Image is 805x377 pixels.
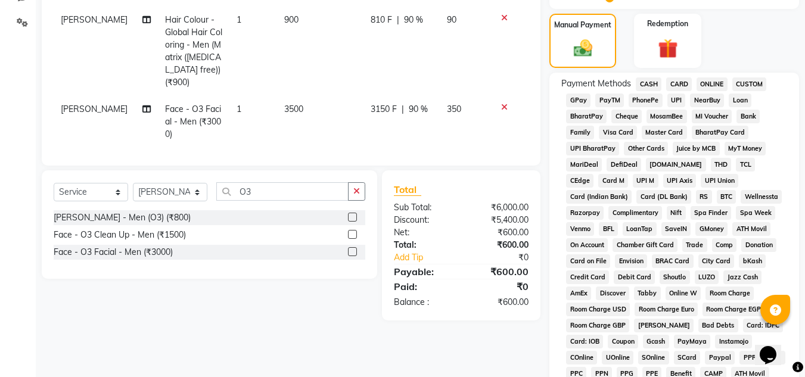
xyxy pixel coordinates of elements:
span: Cheque [611,110,642,123]
div: ₹600.00 [461,296,537,309]
div: ₹600.00 [461,239,537,251]
span: 90 % [404,14,423,26]
span: Shoutlo [660,270,690,284]
span: CEdge [566,174,593,188]
span: SCard [674,351,701,364]
span: On Account [566,238,608,252]
input: Search or Scan [216,182,349,201]
div: Balance : [385,296,461,309]
span: Envision [615,254,647,268]
span: Master Card [642,126,687,139]
span: Online W [666,286,701,300]
span: Donation [741,238,776,252]
span: CASH [636,77,661,91]
div: Discount: [385,214,461,226]
span: MI Voucher [692,110,732,123]
span: UPI Axis [663,174,697,188]
span: Total [394,183,421,196]
span: Card: IDFC [743,319,784,332]
span: BharatPay [566,110,607,123]
span: GPay [566,94,590,107]
div: ₹0 [474,251,538,264]
span: Credit Card [566,270,609,284]
span: BRAC Card [652,254,694,268]
span: Card: IOB [566,335,603,348]
span: Card (Indian Bank) [566,190,632,204]
span: SaveIN [661,222,691,236]
div: Sub Total: [385,201,461,214]
span: Comp [712,238,737,252]
span: 810 F [371,14,392,26]
span: Other Cards [624,142,668,155]
span: Discover [596,286,629,300]
span: UPI [667,94,686,107]
span: BharatPay Card [692,126,749,139]
span: Nift [667,206,686,220]
span: GMoney [695,222,728,236]
span: Card (DL Bank) [636,190,691,204]
span: Spa Finder [691,206,732,220]
span: Complimentary [608,206,662,220]
span: Card on File [566,254,610,268]
span: PPR [739,351,760,364]
div: Payable: [385,264,461,279]
span: UPI Union [701,174,738,188]
img: _cash.svg [568,38,598,59]
div: Paid: [385,279,461,294]
span: Trade [682,238,707,252]
span: MosamBee [647,110,687,123]
span: Tabby [634,286,661,300]
span: 90 % [409,103,428,116]
span: Room Charge [705,286,754,300]
span: Wellnessta [741,190,782,204]
span: Room Charge GBP [566,319,629,332]
span: | [397,14,399,26]
span: 3150 F [371,103,397,116]
span: Card M [598,174,628,188]
span: UOnline [602,351,633,364]
span: Razorpay [566,206,604,220]
span: Paypal [705,351,735,364]
span: [PERSON_NAME] [61,104,128,114]
span: Gcash [643,335,669,348]
div: ₹6,000.00 [461,201,537,214]
span: [PERSON_NAME] [634,319,694,332]
label: Manual Payment [554,20,611,30]
span: PayMaya [674,335,711,348]
a: Add Tip [385,251,474,264]
div: ₹0 [461,279,537,294]
span: UPI M [633,174,658,188]
span: [DOMAIN_NAME] [646,158,706,172]
span: BTC [717,190,736,204]
span: COnline [566,351,597,364]
span: MariDeal [566,158,602,172]
span: 1 [237,14,241,25]
span: RS [696,190,712,204]
span: BFL [599,222,618,236]
span: Hair Colour - Global Hair Coloring - Men (Matrix ([MEDICAL_DATA] free)) (₹900) [165,14,222,88]
span: CUSTOM [732,77,767,91]
span: Room Charge Euro [635,303,698,316]
span: THD [711,158,732,172]
span: AmEx [566,286,591,300]
div: ₹5,400.00 [461,214,537,226]
span: Jazz Cash [723,270,762,284]
div: Total: [385,239,461,251]
span: Venmo [566,222,594,236]
span: Spa Week [736,206,775,220]
div: ₹600.00 [461,264,537,279]
span: NearBuy [690,94,724,107]
span: CARD [666,77,692,91]
span: LoanTap [623,222,657,236]
span: Room Charge USD [566,303,630,316]
span: Coupon [608,335,638,348]
span: Room Charge EGP [703,303,765,316]
span: Payment Methods [561,77,631,90]
span: bKash [739,254,766,268]
span: 350 [447,104,461,114]
div: Face - O3 Clean Up - Men (₹1500) [54,229,186,241]
span: 1 [237,104,241,114]
span: Instamojo [715,335,752,348]
span: PhonePe [629,94,663,107]
div: ₹600.00 [461,226,537,239]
